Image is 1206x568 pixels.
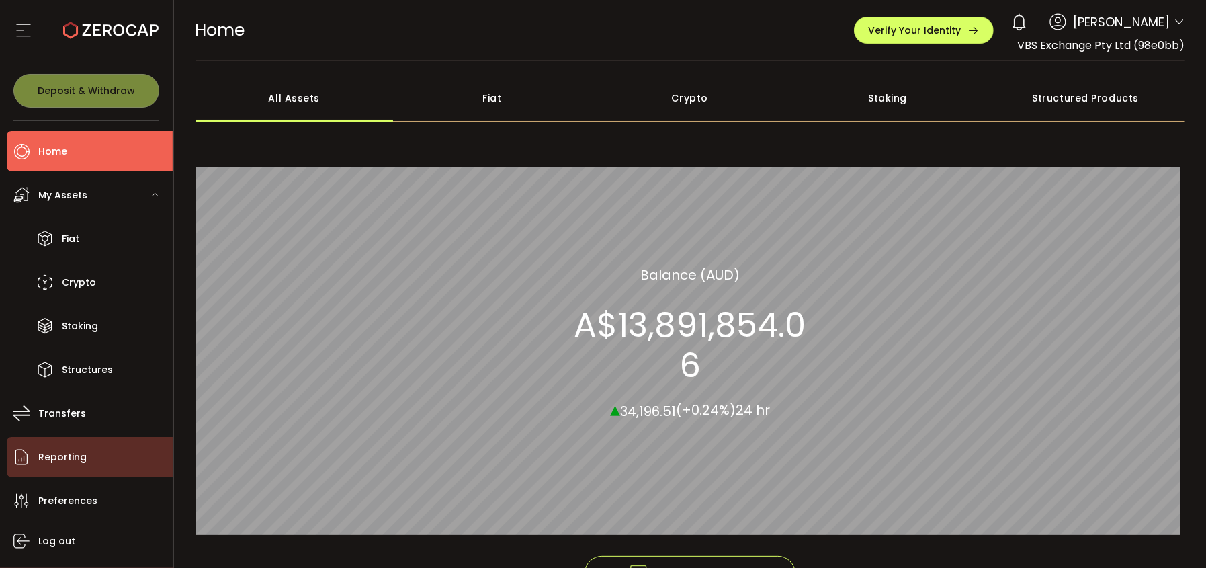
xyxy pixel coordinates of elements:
div: All Assets [196,75,394,122]
span: My Assets [38,186,87,205]
span: (+0.24%) [676,401,736,420]
span: [PERSON_NAME] [1073,13,1170,31]
span: Log out [38,532,75,551]
div: Crypto [591,75,789,122]
div: Staking [789,75,987,122]
button: Verify Your Identity [854,17,994,44]
div: Fiat [393,75,591,122]
span: Deposit & Withdraw [38,86,135,95]
button: Deposit & Withdraw [13,74,159,108]
span: Crypto [62,273,96,292]
span: ▴ [610,395,620,423]
section: A$13,891,854.06 [566,305,814,386]
span: Reporting [38,448,87,467]
span: Home [38,142,67,161]
span: 34,196.51 [620,402,676,421]
span: 24 hr [736,401,770,420]
section: Balance (AUD) [640,265,740,285]
span: Transfers [38,404,86,423]
span: Fiat [62,229,79,249]
span: Home [196,18,245,42]
span: VBS Exchange Pty Ltd (98e0bb) [1017,38,1185,53]
span: Staking [62,317,98,336]
span: Preferences [38,491,97,511]
div: Structured Products [987,75,1185,122]
span: Verify Your Identity [868,26,961,35]
iframe: Chat Widget [1049,423,1206,568]
span: Structures [62,360,113,380]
